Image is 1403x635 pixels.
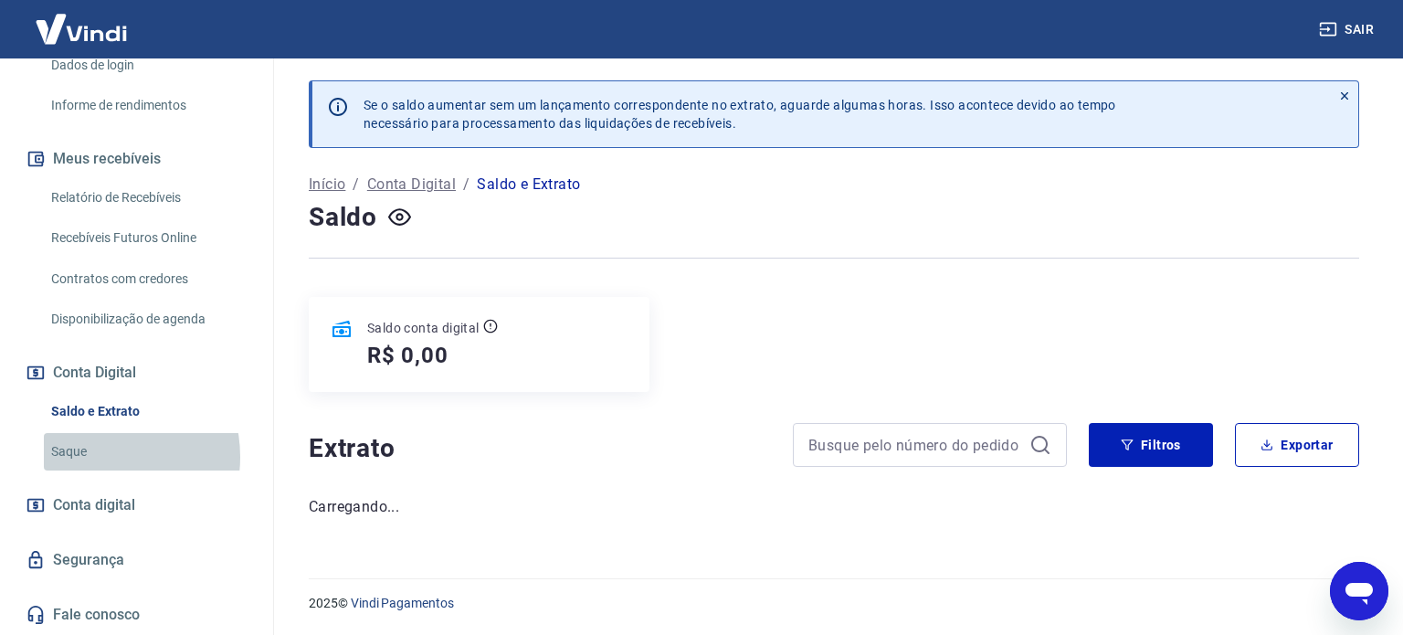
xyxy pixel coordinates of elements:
[22,595,251,635] a: Fale conosco
[53,492,135,518] span: Conta digital
[1330,562,1388,620] iframe: Botão para abrir a janela de mensagens
[1315,13,1381,47] button: Sair
[44,47,251,84] a: Dados de login
[353,174,359,196] p: /
[44,87,251,124] a: Informe de rendimentos
[477,174,580,196] p: Saldo e Extrato
[1089,423,1213,467] button: Filtros
[463,174,469,196] p: /
[44,301,251,338] a: Disponibilização de agenda
[309,430,771,467] h4: Extrato
[44,393,251,430] a: Saldo e Extrato
[44,179,251,217] a: Relatório de Recebíveis
[44,433,251,471] a: Saque
[309,199,377,236] h4: Saldo
[22,540,251,580] a: Segurança
[808,431,1022,459] input: Busque pelo número do pedido
[367,319,480,337] p: Saldo conta digital
[44,260,251,298] a: Contratos com credores
[22,1,141,57] img: Vindi
[364,96,1116,132] p: Se o saldo aumentar sem um lançamento correspondente no extrato, aguarde algumas horas. Isso acon...
[367,174,456,196] a: Conta Digital
[22,353,251,393] button: Conta Digital
[309,594,1359,613] p: 2025 ©
[22,139,251,179] button: Meus recebíveis
[309,496,1359,518] p: Carregando...
[309,174,345,196] a: Início
[22,485,251,525] a: Conta digital
[351,596,454,610] a: Vindi Pagamentos
[1235,423,1359,467] button: Exportar
[367,341,448,370] h5: R$ 0,00
[44,219,251,257] a: Recebíveis Futuros Online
